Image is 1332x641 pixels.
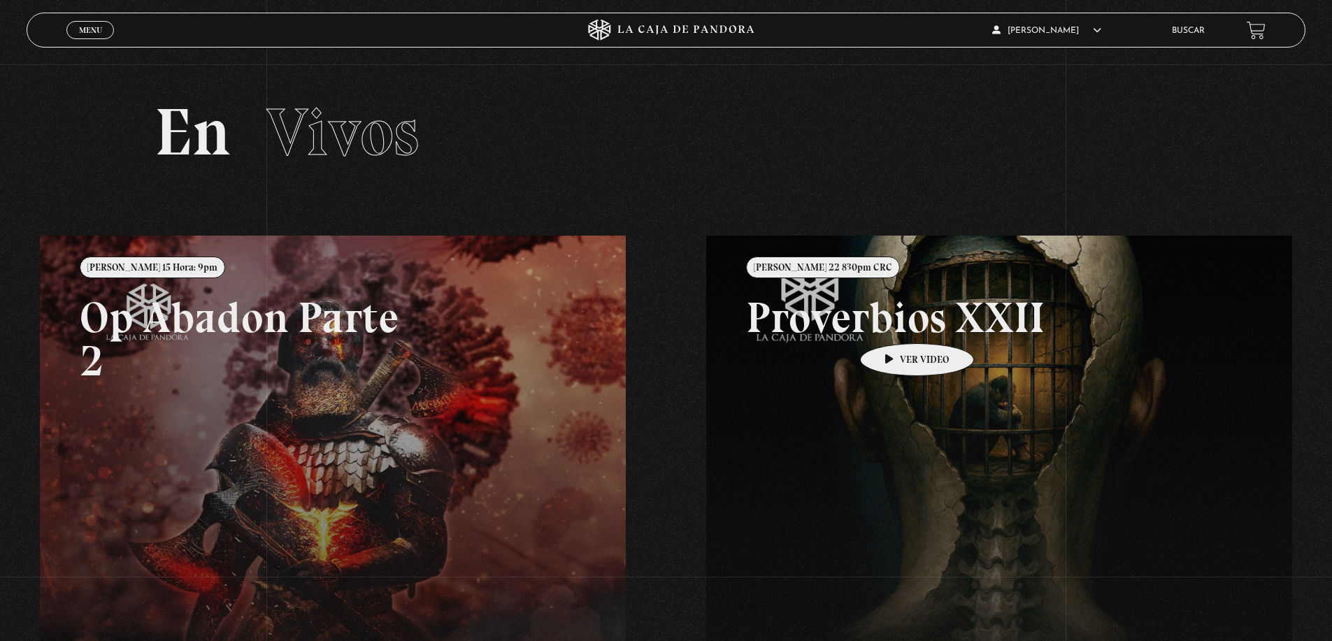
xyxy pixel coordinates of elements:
h2: En [155,99,1177,166]
a: View your shopping cart [1247,21,1266,40]
span: Cerrar [74,38,107,48]
span: Menu [79,26,102,34]
span: Vivos [266,92,419,172]
a: Buscar [1172,27,1205,35]
span: [PERSON_NAME] [992,27,1101,35]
